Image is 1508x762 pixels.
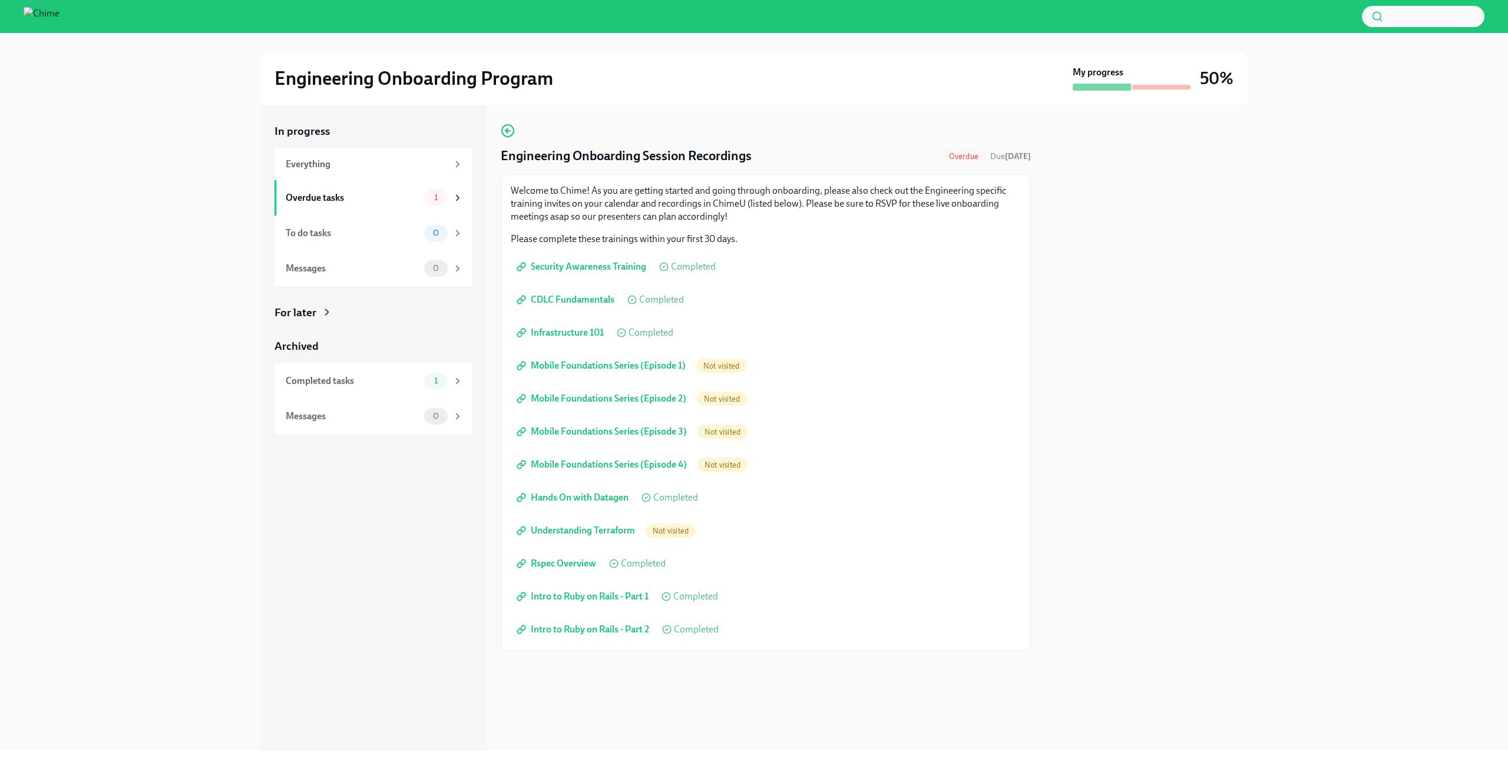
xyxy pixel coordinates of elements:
div: Completed tasks [286,375,419,387]
span: Security Awareness Training [519,261,646,273]
a: Mobile Foundations Series (Episode 1) [511,354,694,377]
a: Overdue tasks1 [275,180,472,216]
h3: 50% [1200,68,1233,89]
span: Rspec Overview [519,558,596,569]
span: Mobile Foundations Series (Episode 2) [519,393,686,405]
span: 0 [426,264,446,273]
span: Intro to Ruby on Rails - Part 1 [519,591,649,602]
span: Completed [674,625,719,634]
span: Understanding Terraform [519,525,635,536]
strong: My progress [1073,66,1123,79]
span: Mobile Foundations Series (Episode 3) [519,426,687,438]
span: 0 [426,228,446,237]
a: Security Awareness Training [511,255,654,279]
div: Messages [286,262,419,275]
span: Completed [653,493,698,502]
img: Chime [24,7,59,26]
span: Not visited [697,428,748,436]
div: Messages [286,410,419,423]
span: Hands On with Datagen [519,492,629,503]
span: Intro to Ruby on Rails - Part 2 [519,624,649,635]
a: To do tasks0 [275,216,472,251]
span: Completed [671,262,716,271]
a: Everything [275,148,472,180]
a: Completed tasks1 [275,363,472,399]
span: Completed [621,559,666,568]
a: Understanding Terraform [511,519,643,542]
a: Hands On with Datagen [511,486,637,509]
h4: Engineering Onboarding Session Recordings [501,147,752,165]
div: Overdue tasks [286,191,419,204]
span: 1 [427,193,445,202]
span: Due [990,151,1031,161]
a: For later [275,305,472,320]
span: Not visited [646,526,696,535]
span: Not visited [696,362,746,370]
span: 0 [426,412,446,420]
div: Everything [286,158,448,171]
a: Mobile Foundations Series (Episode 3) [511,420,695,443]
a: Mobile Foundations Series (Episode 4) [511,453,695,476]
span: Not visited [697,395,747,403]
strong: [DATE] [1005,151,1031,161]
span: Not visited [697,460,748,469]
a: In progress [275,124,472,139]
a: Messages0 [275,251,472,286]
span: Completed [629,328,673,337]
a: Messages0 [275,399,472,434]
a: Infrastructure 101 [511,321,612,344]
a: Archived [275,339,472,354]
span: Completed [673,592,718,601]
p: Welcome to Chime! As you are getting started and going through onboarding, please also check out ... [511,184,1021,223]
a: Rspec Overview [511,552,604,575]
span: Mobile Foundations Series (Episode 4) [519,459,687,471]
span: Overdue [942,152,986,161]
a: Intro to Ruby on Rails - Part 2 [511,618,657,641]
span: September 10th, 2025 17:00 [990,151,1031,162]
a: Mobile Foundations Series (Episode 2) [511,387,695,410]
span: Completed [639,295,684,304]
p: Please complete these trainings within your first 30 days. [511,233,1021,246]
div: To do tasks [286,227,419,240]
span: CDLC Fundamentals [519,294,614,306]
span: Infrastructure 101 [519,327,604,339]
div: For later [275,305,316,320]
span: Mobile Foundations Series (Episode 1) [519,360,686,372]
a: CDLC Fundamentals [511,288,623,312]
a: Intro to Ruby on Rails - Part 1 [511,585,657,608]
h2: Engineering Onboarding Program [275,67,553,90]
span: 1 [427,376,445,385]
